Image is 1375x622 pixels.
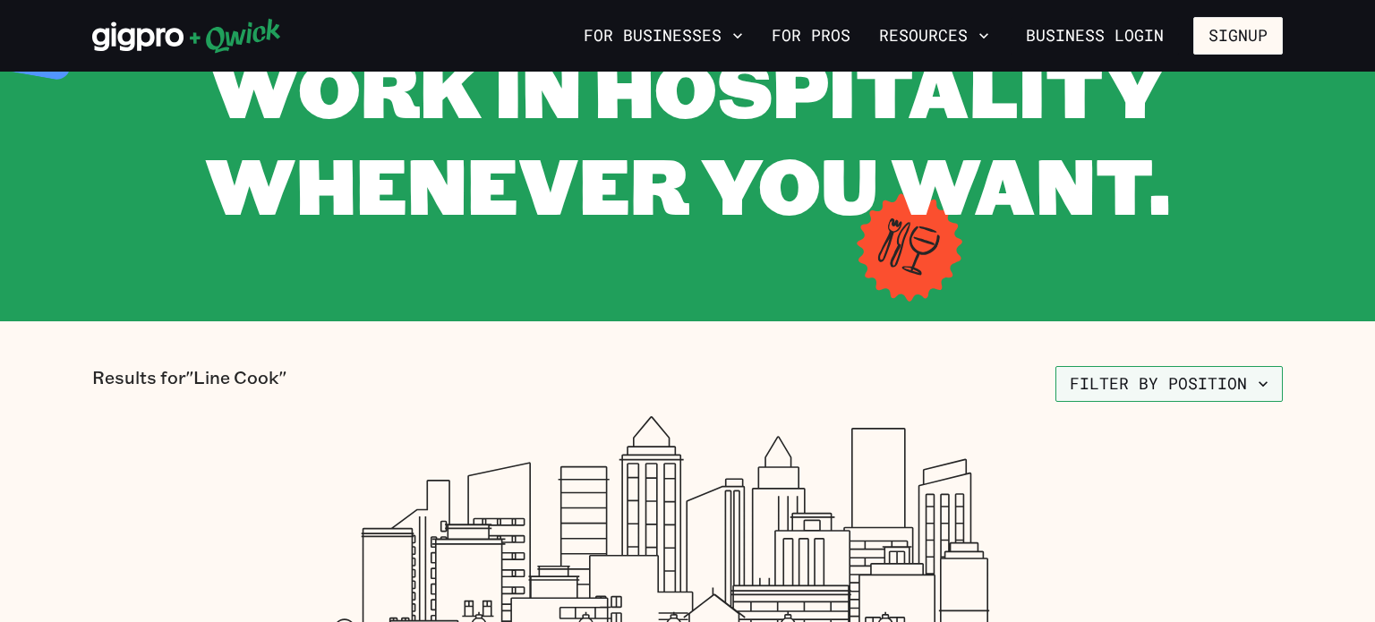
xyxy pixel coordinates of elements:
[1011,17,1179,55] a: Business Login
[576,21,750,51] button: For Businesses
[764,21,858,51] a: For Pros
[92,366,286,402] p: Results for "Line Cook"
[1193,17,1283,55] button: Signup
[1055,366,1283,402] button: Filter by position
[205,36,1170,235] span: WORK IN HOSPITALITY WHENEVER YOU WANT.
[872,21,996,51] button: Resources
